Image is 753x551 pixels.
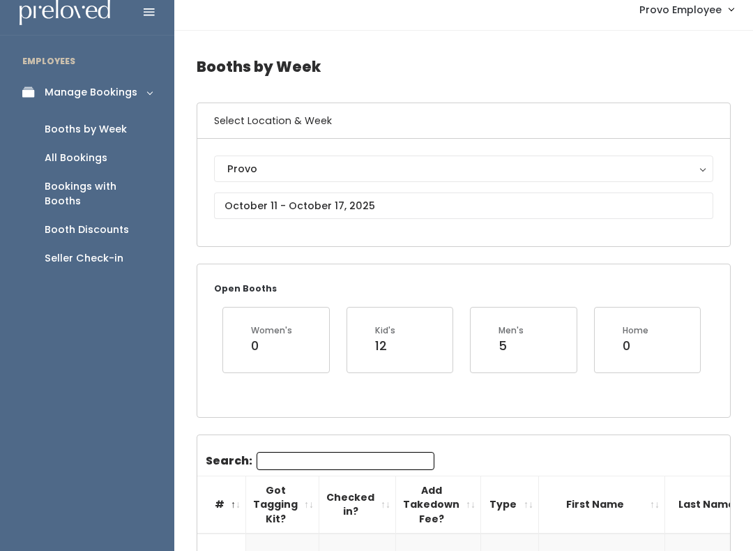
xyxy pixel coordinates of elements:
[45,123,127,137] div: Booths by Week
[45,252,123,266] div: Seller Check-in
[227,162,700,177] div: Provo
[197,48,731,86] h4: Booths by Week
[214,193,713,220] input: October 11 - October 17, 2025
[206,453,434,471] label: Search:
[45,180,152,209] div: Bookings with Booths
[246,476,319,534] th: Got Tagging Kit?: activate to sort column ascending
[623,338,648,356] div: 0
[639,3,722,18] span: Provo Employee
[197,476,246,534] th: #: activate to sort column descending
[251,325,292,338] div: Women's
[396,476,481,534] th: Add Takedown Fee?: activate to sort column ascending
[539,476,665,534] th: First Name: activate to sort column ascending
[214,283,277,295] small: Open Booths
[319,476,396,534] th: Checked in?: activate to sort column ascending
[375,325,395,338] div: Kid's
[623,325,648,338] div: Home
[481,476,539,534] th: Type: activate to sort column ascending
[375,338,395,356] div: 12
[499,338,524,356] div: 5
[214,156,713,183] button: Provo
[197,104,730,139] h6: Select Location & Week
[45,151,107,166] div: All Bookings
[257,453,434,471] input: Search:
[499,325,524,338] div: Men's
[45,86,137,100] div: Manage Bookings
[251,338,292,356] div: 0
[45,223,129,238] div: Booth Discounts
